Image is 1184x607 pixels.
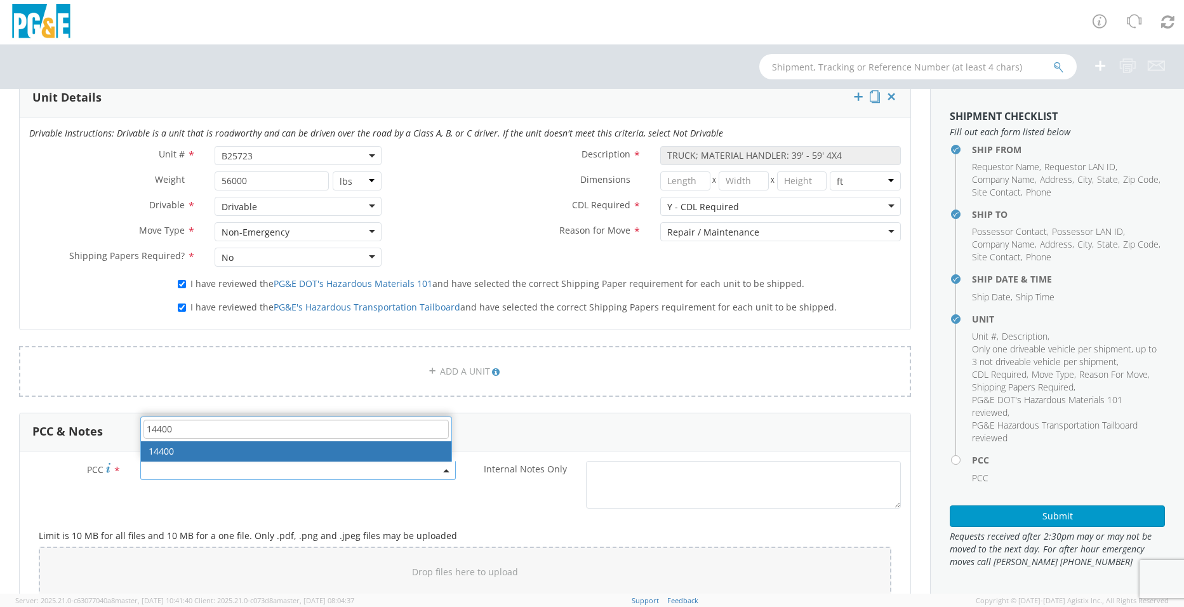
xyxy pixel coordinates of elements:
h4: Ship From [972,145,1165,154]
span: Shipping Papers Required [972,381,1074,393]
span: Move Type [139,224,185,236]
li: , [1077,173,1094,186]
span: City [1077,238,1092,250]
span: Reason For Move [1079,368,1148,380]
span: Ship Date [972,291,1011,303]
li: , [1040,173,1074,186]
img: pge-logo-06675f144f4cfa6a6814.png [10,4,73,41]
span: I have reviewed the and have selected the correct Shipping Paper requirement for each unit to be ... [190,277,804,290]
a: Feedback [667,596,698,605]
h4: Unit [972,314,1165,324]
a: Support [632,596,659,605]
a: PG&E's Hazardous Transportation Tailboard [274,301,460,313]
h4: PCC [972,455,1165,465]
span: Move Type [1032,368,1074,380]
span: Drivable [149,199,185,211]
i: Drivable Instructions: Drivable is a unit that is roadworthy and can be driven over the road by a... [29,127,723,139]
li: , [1123,173,1161,186]
li: , [1040,238,1074,251]
span: PG&E DOT's Hazardous Materials 101 reviewed [972,394,1122,418]
span: Internal Notes Only [484,463,567,475]
div: Repair / Maintenance [667,226,759,239]
span: Site Contact [972,251,1021,263]
input: Height [777,171,827,190]
h3: Unit Details [32,91,102,104]
li: , [1077,238,1094,251]
li: , [972,394,1162,419]
div: Non-Emergency [222,226,289,239]
span: Company Name [972,238,1035,250]
span: X [710,171,719,190]
h5: Limit is 10 MB for all files and 10 MB for a one file. Only .pdf, .png and .jpeg files may be upl... [39,531,891,540]
h3: PCC & Notes [32,425,103,438]
li: , [1123,238,1161,251]
span: Unit # [159,148,185,160]
li: , [972,330,999,343]
span: City [1077,173,1092,185]
span: Reason for Move [559,224,630,236]
li: , [1032,368,1076,381]
span: Requests received after 2:30pm may or may not be moved to the next day. For after hour emergency ... [950,530,1165,568]
li: , [1097,238,1120,251]
span: Possessor LAN ID [1052,225,1123,237]
span: Client: 2025.21.0-c073d8a [194,596,354,605]
input: I have reviewed thePG&E's Hazardous Transportation Tailboardand have selected the correct Shippin... [178,303,186,312]
span: CDL Required [972,368,1027,380]
li: , [972,186,1023,199]
li: , [972,343,1162,368]
a: ADD A UNIT [19,346,911,397]
span: B25723 [215,146,381,165]
span: Description [1002,330,1048,342]
span: Company Name [972,173,1035,185]
span: Phone [1026,251,1051,263]
span: Site Contact [972,186,1021,198]
span: PCC [87,464,103,476]
div: No [222,251,234,264]
span: Server: 2025.21.0-c63077040a8 [15,596,192,605]
input: Width [719,171,769,190]
span: State [1097,238,1118,250]
span: Zip Code [1123,173,1159,185]
li: , [1052,225,1125,238]
span: Weight [155,173,185,185]
span: Requestor LAN ID [1044,161,1115,173]
span: Requestor Name [972,161,1039,173]
span: master, [DATE] 08:04:37 [277,596,354,605]
span: Only one driveable vehicle per shipment, up to 3 not driveable vehicle per shipment [972,343,1157,368]
h4: Ship Date & Time [972,274,1165,284]
span: Zip Code [1123,238,1159,250]
a: PG&E DOT's Hazardous Materials 101 [274,277,432,290]
span: X [769,171,777,190]
strong: Shipment Checklist [950,109,1058,123]
li: , [1079,368,1150,381]
span: I have reviewed the and have selected the correct Shipping Papers requirement for each unit to be... [190,301,837,313]
li: , [972,173,1037,186]
div: Y - CDL Required [667,201,739,213]
li: , [972,238,1037,251]
li: , [972,291,1013,303]
span: master, [DATE] 10:41:40 [115,596,192,605]
span: PG&E Hazardous Transportation Tailboard reviewed [972,419,1138,444]
span: Dimensions [580,173,630,185]
span: CDL Required [572,199,630,211]
span: Address [1040,173,1072,185]
span: Address [1040,238,1072,250]
button: Submit [950,505,1165,527]
li: , [972,381,1075,394]
div: Drivable [222,201,257,213]
span: State [1097,173,1118,185]
span: Copyright © [DATE]-[DATE] Agistix Inc., All Rights Reserved [976,596,1169,606]
input: I have reviewed thePG&E DOT's Hazardous Materials 101and have selected the correct Shipping Paper... [178,280,186,288]
li: 14400 [141,441,451,462]
span: Drop files here to upload [412,566,518,578]
li: , [1002,330,1049,343]
span: Possessor Contact [972,225,1047,237]
span: B25723 [222,150,374,162]
li: , [972,225,1049,238]
li: , [972,368,1028,381]
span: Unit # [972,330,997,342]
span: Phone [1026,186,1051,198]
input: Length [660,171,710,190]
li: , [972,161,1041,173]
span: Ship Time [1016,291,1054,303]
